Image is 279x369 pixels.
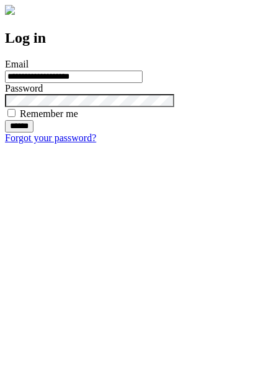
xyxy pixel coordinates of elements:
img: logo-4e3dc11c47720685a147b03b5a06dd966a58ff35d612b21f08c02c0306f2b779.png [5,5,15,15]
h2: Log in [5,30,274,46]
label: Remember me [20,108,78,119]
label: Password [5,83,43,93]
a: Forgot your password? [5,132,96,143]
label: Email [5,59,29,69]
